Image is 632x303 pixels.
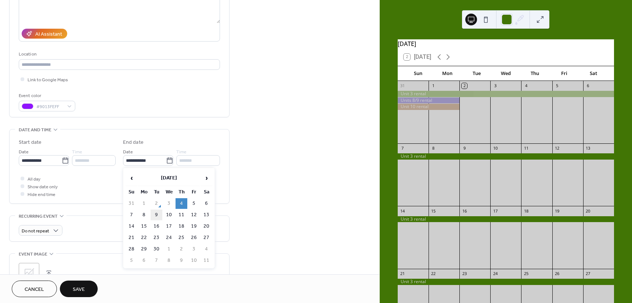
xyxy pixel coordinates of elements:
[398,39,614,48] div: [DATE]
[176,244,187,254] td: 2
[138,170,200,186] th: [DATE]
[585,271,591,277] div: 27
[201,221,212,232] td: 20
[579,66,608,81] div: Sat
[163,198,175,209] td: 3
[492,208,498,214] div: 17
[60,281,98,297] button: Save
[555,208,560,214] div: 19
[555,271,560,277] div: 26
[188,232,200,243] td: 26
[151,187,162,197] th: Tu
[163,244,175,254] td: 1
[188,221,200,232] td: 19
[151,210,162,220] td: 9
[12,281,57,297] a: Cancel
[163,232,175,243] td: 24
[188,198,200,209] td: 5
[176,255,187,266] td: 9
[126,244,137,254] td: 28
[126,255,137,266] td: 5
[151,221,162,232] td: 16
[431,146,436,151] div: 8
[188,255,200,266] td: 10
[201,255,212,266] td: 11
[126,187,137,197] th: Su
[462,271,467,277] div: 23
[431,83,436,89] div: 1
[163,210,175,220] td: 10
[163,255,175,266] td: 8
[176,232,187,243] td: 25
[492,83,498,89] div: 3
[176,221,187,232] td: 18
[523,208,529,214] div: 18
[151,232,162,243] td: 23
[400,271,405,277] div: 21
[19,250,47,258] span: Event image
[19,126,51,134] span: Date and time
[555,146,560,151] div: 12
[398,153,614,160] div: Unit 3 rental
[555,83,560,89] div: 5
[400,83,405,89] div: 31
[28,183,58,191] span: Show date only
[19,92,74,100] div: Event color
[138,187,150,197] th: Mo
[398,97,459,104] div: Units 8/9 rental
[138,210,150,220] td: 8
[28,191,55,199] span: Hide end time
[400,146,405,151] div: 7
[431,208,436,214] div: 15
[176,148,187,156] span: Time
[176,210,187,220] td: 11
[398,279,614,285] div: Unit 3 rental
[433,66,462,81] div: Mon
[550,66,579,81] div: Fri
[19,213,58,220] span: Recurring event
[35,31,62,38] div: AI Assistant
[28,175,40,183] span: All day
[126,210,137,220] td: 7
[28,76,68,84] span: Link to Google Maps
[19,139,41,146] div: Start date
[491,66,520,81] div: Wed
[462,83,467,89] div: 2
[176,187,187,197] th: Th
[138,198,150,209] td: 1
[123,139,144,146] div: End date
[462,66,491,81] div: Tue
[126,221,137,232] td: 14
[22,29,67,39] button: AI Assistant
[585,83,591,89] div: 6
[25,286,44,293] span: Cancel
[19,50,219,58] div: Location
[523,83,529,89] div: 4
[201,171,212,185] span: ›
[138,255,150,266] td: 6
[126,171,137,185] span: ‹
[201,198,212,209] td: 6
[492,146,498,151] div: 10
[72,148,82,156] span: Time
[19,148,29,156] span: Date
[188,187,200,197] th: Fr
[462,146,467,151] div: 9
[585,146,591,151] div: 13
[398,91,614,97] div: Unit 3 rental
[431,271,436,277] div: 22
[398,104,459,110] div: Unit 10 rental
[523,146,529,151] div: 11
[188,210,200,220] td: 12
[462,208,467,214] div: 16
[19,263,39,284] div: ;
[585,208,591,214] div: 20
[201,187,212,197] th: Sa
[73,286,85,293] span: Save
[163,187,175,197] th: We
[138,244,150,254] td: 29
[201,232,212,243] td: 27
[36,103,64,111] span: #9013FEFF
[126,232,137,243] td: 21
[176,198,187,209] td: 4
